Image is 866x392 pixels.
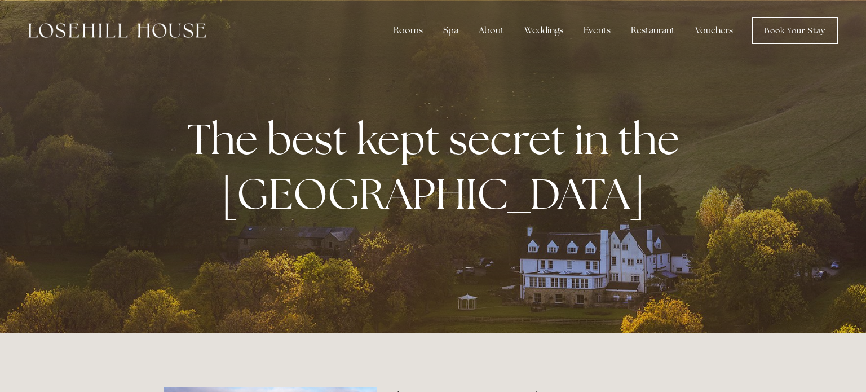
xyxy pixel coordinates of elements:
[686,19,742,42] a: Vouchers
[622,19,684,42] div: Restaurant
[470,19,513,42] div: About
[515,19,572,42] div: Weddings
[434,19,467,42] div: Spa
[575,19,620,42] div: Events
[385,19,432,42] div: Rooms
[187,111,688,222] strong: The best kept secret in the [GEOGRAPHIC_DATA]
[752,17,838,44] a: Book Your Stay
[28,23,206,38] img: Losehill House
